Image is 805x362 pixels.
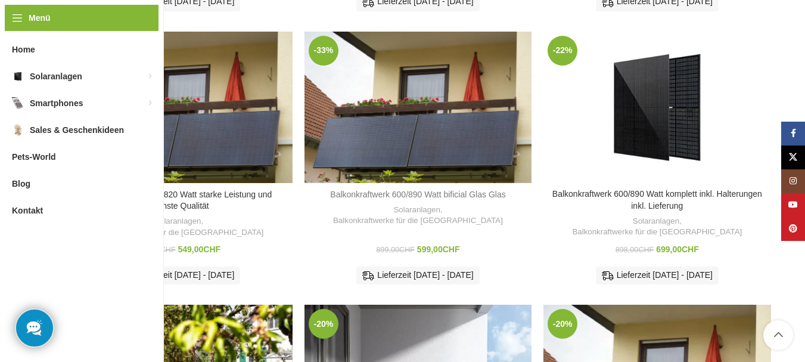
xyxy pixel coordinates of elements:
[12,39,35,60] span: Home
[781,169,805,193] a: Instagram Social Link
[356,267,479,284] div: Lieferzeit [DATE] - [DATE]
[304,32,532,184] a: Balkonkraftwerk 600/890 Watt bificial Glas Glas
[596,267,719,284] div: Lieferzeit [DATE] - [DATE]
[572,227,742,238] a: Balkonkraftwerke für die [GEOGRAPHIC_DATA]
[377,246,415,254] bdi: 899,00
[638,246,654,254] span: CHF
[656,245,699,254] bdi: 699,00
[12,70,24,82] img: Solaranlagen
[309,309,338,339] span: -20%
[781,146,805,169] a: X Social Link
[12,124,24,136] img: Sales & Geschenkideen
[781,122,805,146] a: Facebook Social Link
[633,216,679,227] a: Solaranlagen
[154,216,201,227] a: Solaranlagen
[29,11,51,24] span: Menü
[178,245,221,254] bdi: 549,00
[333,215,503,227] a: Balkonkraftwerke für die [GEOGRAPHIC_DATA]
[682,245,699,254] span: CHF
[781,217,805,241] a: Pinterest Social Link
[309,36,338,66] span: -33%
[117,267,240,284] div: Lieferzeit [DATE] - [DATE]
[543,32,770,183] a: Balkonkraftwerk 600/890 Watt komplett inkl. Halterungen inkl. Lieferung
[30,92,83,114] span: Smartphones
[763,320,793,350] a: Scroll to top button
[86,190,272,211] a: Balkonkraftwerk 600/820 Watt starke Leistung und höchste Qualität
[552,189,762,211] a: Balkonkraftwerk 600/890 Watt komplett inkl. Halterungen inkl. Lieferung
[203,245,220,254] span: CHF
[66,32,293,184] a: Balkonkraftwerk 600/820 Watt starke Leistung und höchste Qualität
[12,97,24,109] img: Smartphones
[781,193,805,217] a: YouTube Social Link
[94,227,264,239] a: Balkonkraftwerke für die [GEOGRAPHIC_DATA]
[549,216,764,238] div: ,
[616,246,654,254] bdi: 898,00
[12,173,30,194] span: Blog
[12,146,56,168] span: Pets-World
[548,309,577,339] span: -20%
[12,200,43,221] span: Kontakt
[393,205,440,216] a: Solaranlagen
[160,246,176,254] span: CHF
[417,245,460,254] bdi: 599,00
[399,246,415,254] span: CHF
[548,36,577,66] span: -22%
[30,66,82,87] span: Solaranlagen
[310,205,526,227] div: ,
[330,190,505,199] a: Balkonkraftwerk 600/890 Watt bificial Glas Glas
[443,245,460,254] span: CHF
[72,216,287,238] div: ,
[30,119,124,141] span: Sales & Geschenkideen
